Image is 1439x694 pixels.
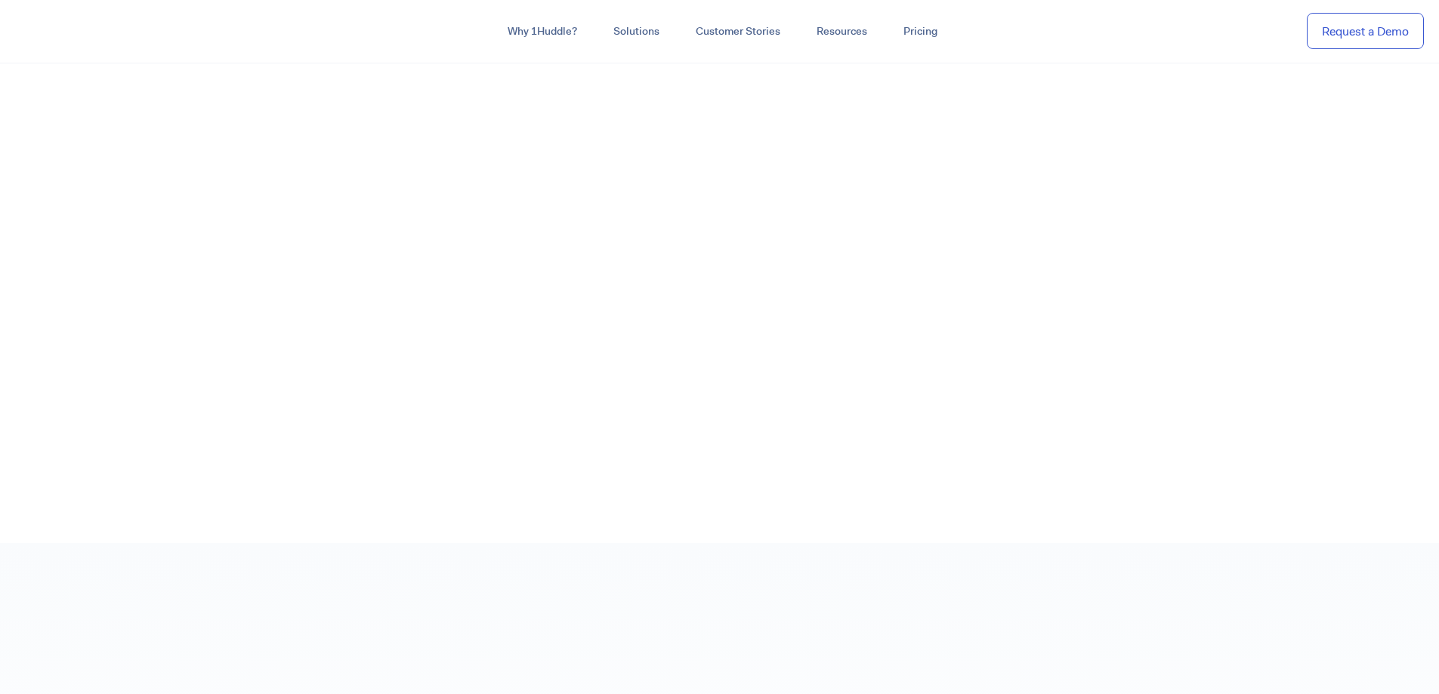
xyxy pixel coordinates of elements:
[678,18,798,45] a: Customer Stories
[595,18,678,45] a: Solutions
[15,17,123,45] img: ...
[885,18,956,45] a: Pricing
[1307,13,1424,50] a: Request a Demo
[489,18,595,45] a: Why 1Huddle?
[798,18,885,45] a: Resources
